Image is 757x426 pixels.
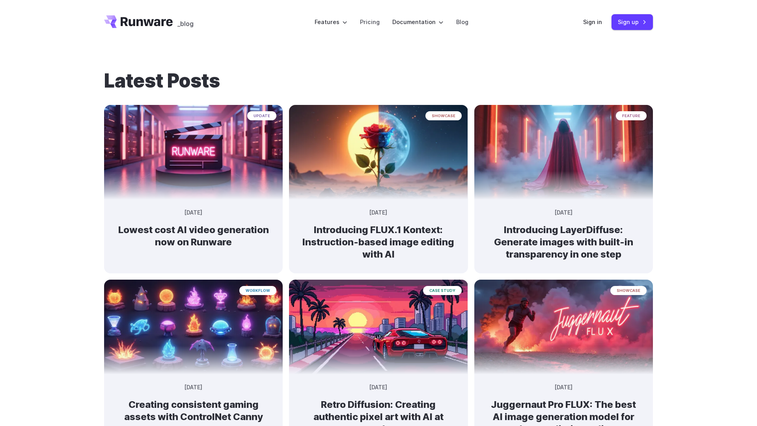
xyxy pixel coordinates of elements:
[612,14,653,30] a: Sign up
[185,383,202,392] time: [DATE]
[289,105,468,200] img: Surreal rose in a desert landscape, split between day and night with the sun and moon aligned beh...
[425,111,462,120] span: showcase
[239,286,276,295] span: workflow
[369,383,387,392] time: [DATE]
[555,209,572,217] time: [DATE]
[474,105,653,200] img: A cloaked figure made entirely of bending light and heat distortion, slightly warping the scene b...
[104,15,173,28] a: Go to /
[360,17,380,26] a: Pricing
[456,17,468,26] a: Blog
[117,224,270,248] h2: Lowest cost AI video generation now on Runware
[474,193,653,273] a: A cloaked figure made entirely of bending light and heat distortion, slightly warping the scene b...
[610,286,647,295] span: showcase
[423,286,462,295] span: case study
[104,69,653,92] h1: Latest Posts
[104,105,283,200] img: Neon-lit movie clapperboard with the word 'RUNWARE' in a futuristic server room
[555,383,572,392] time: [DATE]
[177,15,194,28] a: _blog
[104,193,283,261] a: Neon-lit movie clapperboard with the word 'RUNWARE' in a futuristic server room update [DATE] Low...
[392,17,444,26] label: Documentation
[616,111,647,120] span: feature
[302,224,455,261] h2: Introducing FLUX.1 Kontext: Instruction-based image editing with AI
[474,280,653,374] img: creative ad image of powerful runner leaving a trail of pink smoke and sparks, speed, lights floa...
[177,21,194,27] span: _blog
[583,17,602,26] a: Sign in
[487,224,640,261] h2: Introducing LayerDiffuse: Generate images with built-in transparency in one step
[289,193,468,273] a: Surreal rose in a desert landscape, split between day and night with the sun and moon aligned beh...
[315,17,347,26] label: Features
[247,111,276,120] span: update
[185,209,202,217] time: [DATE]
[104,280,283,374] img: An array of glowing, stylized elemental orbs and flames in various containers and stands, depicte...
[369,209,387,217] time: [DATE]
[117,398,270,423] h2: Creating consistent gaming assets with ControlNet Canny
[289,280,468,374] img: a red sports car on a futuristic highway with a sunset and city skyline in the background, styled...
